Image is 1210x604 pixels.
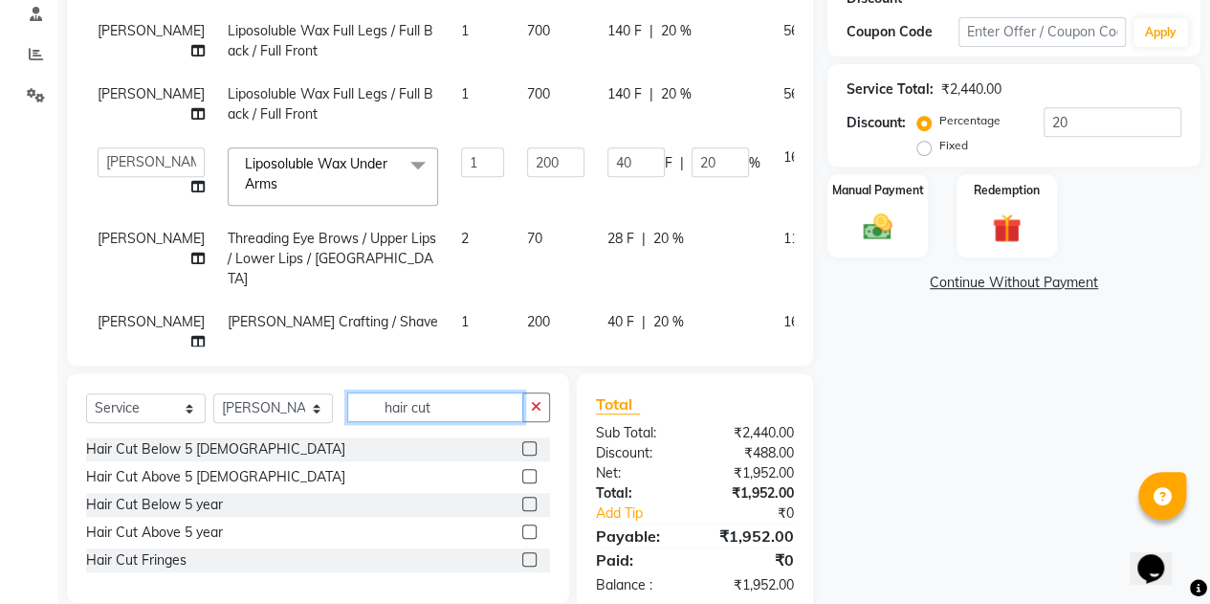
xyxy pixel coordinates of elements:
[832,182,924,199] label: Manual Payment
[527,313,550,330] span: 200
[694,575,808,595] div: ₹1,952.00
[461,313,469,330] span: 1
[847,79,934,100] div: Service Total:
[228,230,436,287] span: Threading Eye Brows / Upper Lips / Lower Lips / [GEOGRAPHIC_DATA]
[783,22,806,39] span: 560
[941,79,1001,100] div: ₹2,440.00
[694,525,808,548] div: ₹1,952.00
[1130,527,1191,585] iframe: chat widget
[939,137,968,154] label: Fixed
[98,85,205,102] span: [PERSON_NAME]
[1133,18,1188,47] button: Apply
[607,312,634,332] span: 40 F
[98,230,205,247] span: [PERSON_NAME]
[461,230,469,247] span: 2
[749,153,760,173] span: %
[694,463,808,483] div: ₹1,952.00
[847,22,958,42] div: Coupon Code
[661,84,692,104] span: 20 %
[974,182,1040,199] label: Redemption
[461,85,469,102] span: 1
[582,548,695,571] div: Paid:
[228,85,433,123] span: Liposoluble Wax Full Legs / Full Back / Full Front
[98,22,205,39] span: [PERSON_NAME]
[86,439,345,459] div: Hair Cut Below 5 [DEMOGRAPHIC_DATA]
[86,550,187,570] div: Hair Cut Fringes
[582,503,714,524] a: Add Tip
[607,229,634,249] span: 28 F
[347,392,523,422] input: Search or Scan
[831,273,1197,293] a: Continue Without Payment
[582,463,695,483] div: Net:
[783,230,806,247] span: 112
[939,112,1001,129] label: Percentage
[694,443,808,463] div: ₹488.00
[642,229,646,249] span: |
[228,313,438,330] span: [PERSON_NAME] Crafting / Shave
[694,548,808,571] div: ₹0
[649,84,653,104] span: |
[86,495,223,515] div: Hair Cut Below 5 year
[694,423,808,443] div: ₹2,440.00
[653,312,684,332] span: 20 %
[228,22,433,59] span: Liposoluble Wax Full Legs / Full Back / Full Front
[86,523,223,543] div: Hair Cut Above 5 year
[582,525,695,548] div: Payable:
[277,175,286,192] a: x
[680,153,684,173] span: |
[661,21,692,41] span: 20 %
[649,21,653,41] span: |
[642,312,646,332] span: |
[527,230,542,247] span: 70
[607,21,642,41] span: 140 F
[86,467,345,487] div: Hair Cut Above 5 [DEMOGRAPHIC_DATA]
[582,483,695,503] div: Total:
[582,423,695,443] div: Sub Total:
[607,84,642,104] span: 140 F
[783,85,806,102] span: 560
[847,113,906,133] div: Discount:
[461,22,469,39] span: 1
[714,503,808,524] div: ₹0
[958,17,1126,47] input: Enter Offer / Coupon Code
[783,148,806,166] span: 160
[527,85,550,102] span: 700
[98,313,205,330] span: [PERSON_NAME]
[665,153,672,173] span: F
[527,22,550,39] span: 700
[582,575,695,595] div: Balance :
[983,211,1030,246] img: _gift.svg
[653,229,684,249] span: 20 %
[854,211,901,244] img: _cash.svg
[582,443,695,463] div: Discount:
[245,155,387,192] span: Liposoluble Wax Under Arms
[694,483,808,503] div: ₹1,952.00
[596,394,640,414] span: Total
[783,313,806,330] span: 160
